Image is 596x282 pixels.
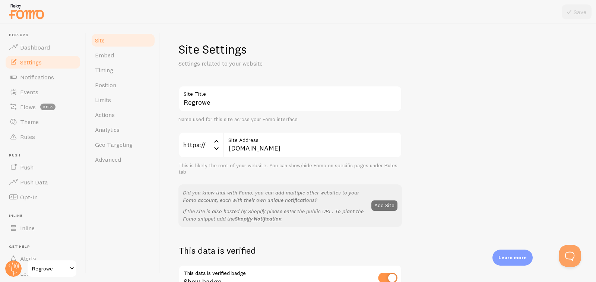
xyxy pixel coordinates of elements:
div: This is likely the root of your website. You can show/hide Fomo on specific pages under Rules tab [178,162,402,175]
span: Dashboard [20,44,50,51]
span: Rules [20,133,35,140]
span: Flows [20,103,36,111]
span: Timing [95,66,113,74]
label: Site Address [223,132,402,145]
a: Events [4,85,81,99]
a: Settings [4,55,81,70]
span: Get Help [9,244,81,249]
div: Learn more [492,250,533,266]
a: Push Data [4,175,81,190]
a: Dashboard [4,40,81,55]
a: Site [91,33,156,48]
a: Regrowe [27,260,77,278]
span: Actions [95,111,115,118]
a: Opt-In [4,190,81,205]
span: Position [95,81,116,89]
span: beta [40,104,56,110]
a: Inline [4,221,81,235]
span: Site [95,37,105,44]
a: Timing [91,63,156,77]
a: Shopify Notification [235,215,282,222]
span: Alerts [20,255,36,262]
a: Analytics [91,122,156,137]
span: Opt-In [20,193,38,201]
div: https:// [178,132,223,158]
span: Push [20,164,34,171]
a: Theme [4,114,81,129]
a: Actions [91,107,156,122]
img: fomo-relay-logo-orange.svg [8,2,45,21]
p: Learn more [498,254,527,261]
a: Limits [91,92,156,107]
span: Geo Targeting [95,141,133,148]
span: Pop-ups [9,33,81,38]
a: Push [4,160,81,175]
span: Embed [95,51,114,59]
span: Events [20,88,38,96]
h1: Site Settings [178,42,402,57]
p: Settings related to your website [178,59,357,68]
a: Notifications [4,70,81,85]
p: Did you know that with Fomo, you can add multiple other websites to your Fomo account, each with ... [183,189,367,204]
button: Add Site [371,200,397,211]
span: Advanced [95,156,121,163]
label: Site Title [178,86,402,98]
p: If the site is also hosted by Shopify please enter the public URL. To plant the Fomo snippet add the [183,207,367,222]
span: Settings [20,58,42,66]
span: Inline [9,213,81,218]
span: Notifications [20,73,54,81]
span: Theme [20,118,39,126]
a: Rules [4,129,81,144]
span: Analytics [95,126,120,133]
h2: This data is verified [178,245,402,256]
div: Name used for this site across your Fomo interface [178,116,402,123]
span: Regrowe [32,264,67,273]
a: Embed [91,48,156,63]
a: Alerts [4,251,81,266]
span: Limits [95,96,111,104]
a: Geo Targeting [91,137,156,152]
a: Flows beta [4,99,81,114]
span: Inline [20,224,35,232]
a: Advanced [91,152,156,167]
iframe: Help Scout Beacon - Open [559,245,581,267]
input: myhonestcompany.com [223,132,402,158]
span: Push [9,153,81,158]
span: Push Data [20,178,48,186]
a: Position [91,77,156,92]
